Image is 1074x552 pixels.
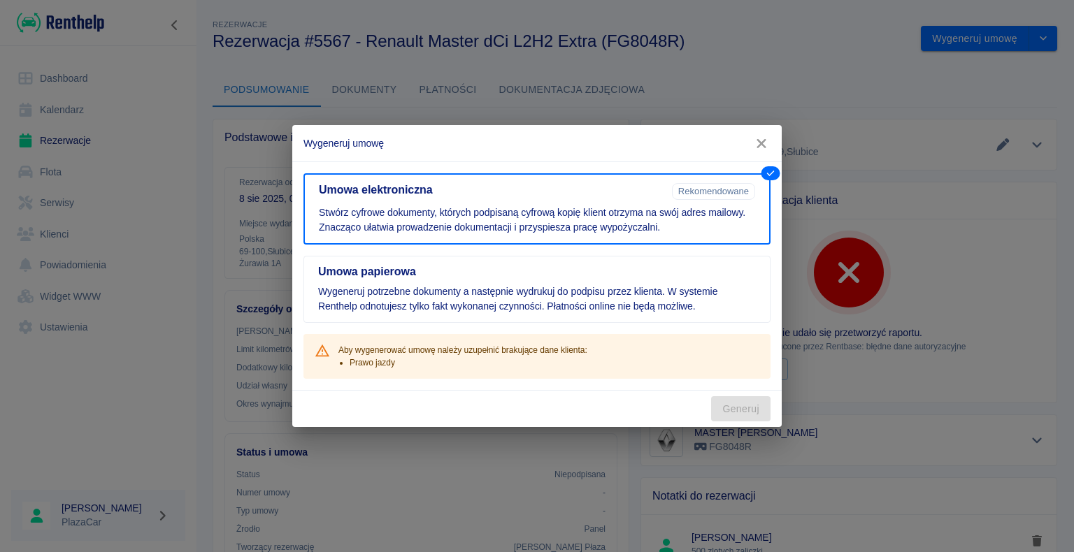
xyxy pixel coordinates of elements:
p: Wygeneruj potrzebne dokumenty a następnie wydrukuj do podpisu przez klienta. W systemie Renthelp ... [318,284,756,314]
li: Prawo jazdy [350,356,587,369]
button: Umowa papierowaWygeneruj potrzebne dokumenty a następnie wydrukuj do podpisu przez klienta. W sys... [303,256,771,323]
h5: Umowa papierowa [318,265,756,279]
h2: Wygeneruj umowę [292,125,782,161]
h5: Umowa elektroniczna [319,183,666,197]
p: Stwórz cyfrowe dokumenty, których podpisaną cyfrową kopię klient otrzyma na swój adres mailowy. Z... [319,205,755,235]
span: Rekomendowane [673,186,754,196]
button: Umowa elektronicznaRekomendowaneStwórz cyfrowe dokumenty, których podpisaną cyfrową kopię klient ... [303,173,771,245]
p: Aby wygenerować umowę należy uzupełnić brakujące dane klienta: [338,344,587,356]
